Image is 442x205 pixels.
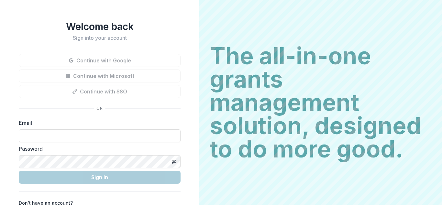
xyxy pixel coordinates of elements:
[169,156,179,167] button: Toggle password visibility
[19,171,181,184] button: Sign In
[19,70,181,82] button: Continue with Microsoft
[19,85,181,98] button: Continue with SSO
[19,119,177,127] label: Email
[19,35,181,41] h2: Sign into your account
[19,54,181,67] button: Continue with Google
[19,145,177,153] label: Password
[19,21,181,32] h1: Welcome back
